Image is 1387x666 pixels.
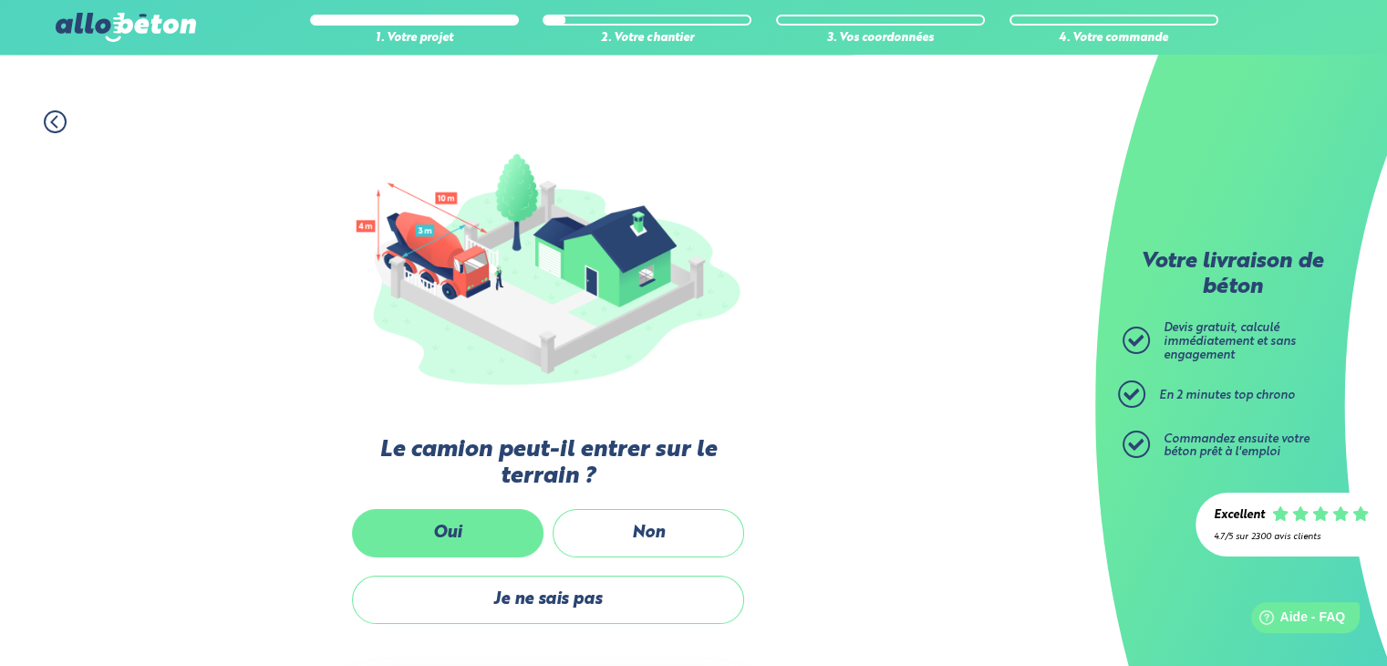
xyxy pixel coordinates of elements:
label: Le camion peut-il entrer sur le terrain ? [347,437,749,491]
label: Je ne sais pas [352,576,744,624]
div: 1. Votre projet [310,32,519,46]
span: Commandez ensuite votre béton prêt à l'emploi [1164,433,1309,459]
div: 4.7/5 sur 2300 avis clients [1214,532,1369,542]
span: En 2 minutes top chrono [1159,390,1295,401]
label: Oui [352,509,543,557]
div: 4. Votre commande [1009,32,1218,46]
span: Devis gratuit, calculé immédiatement et sans engagement [1164,322,1296,360]
div: 2. Votre chantier [543,32,751,46]
label: Non [553,509,744,557]
img: allobéton [56,13,196,42]
p: Votre livraison de béton [1127,250,1337,300]
div: Excellent [1214,509,1265,523]
div: 3. Vos coordonnées [776,32,985,46]
iframe: Help widget launcher [1225,595,1367,646]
